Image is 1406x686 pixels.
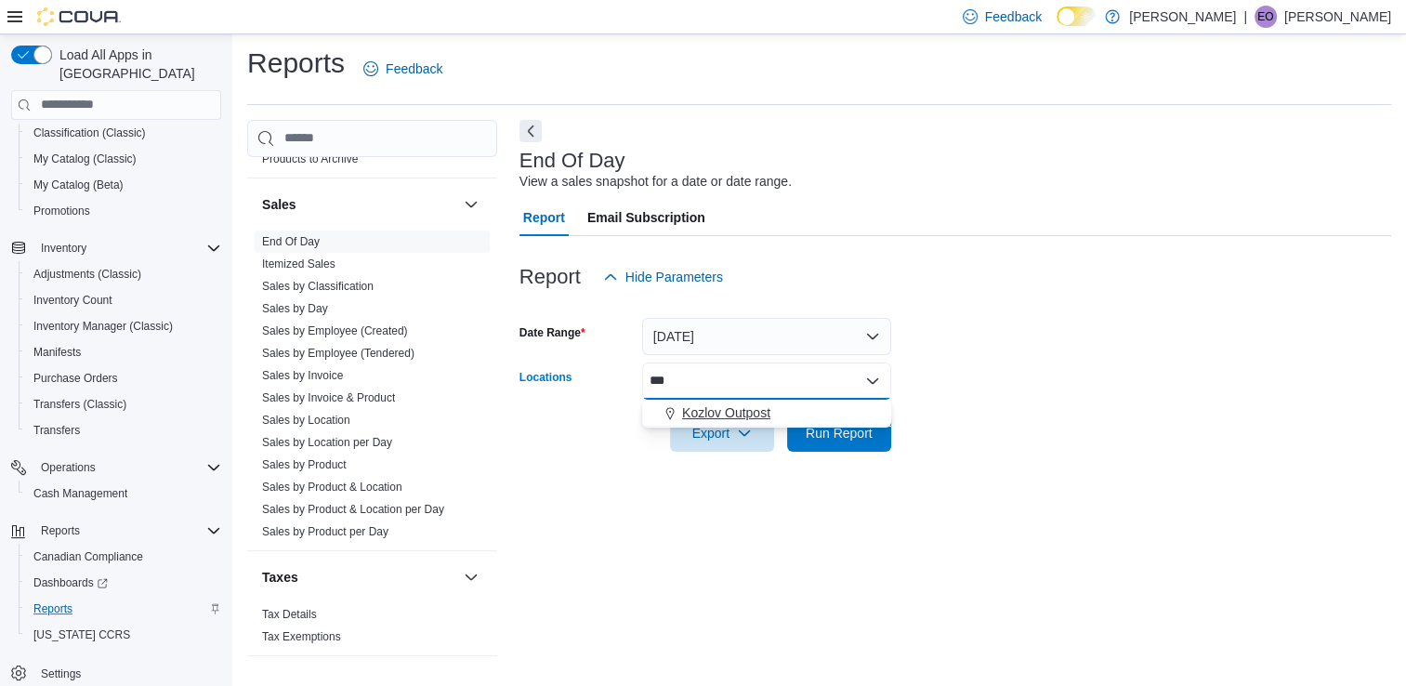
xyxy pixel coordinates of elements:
[26,419,221,442] span: Transfers
[33,520,87,542] button: Reports
[386,59,442,78] span: Feedback
[26,393,221,416] span: Transfers (Classic)
[41,523,80,538] span: Reports
[460,193,482,216] button: Sales
[1255,6,1277,28] div: Eden O'Reilly
[1129,6,1236,28] p: [PERSON_NAME]
[26,263,149,285] a: Adjustments (Classic)
[356,50,450,87] a: Feedback
[262,280,374,293] a: Sales by Classification
[262,391,395,404] a: Sales by Invoice & Product
[262,457,347,472] span: Sales by Product
[262,234,320,249] span: End Of Day
[26,572,115,594] a: Dashboards
[19,313,229,339] button: Inventory Manager (Classic)
[19,146,229,172] button: My Catalog (Classic)
[33,456,221,479] span: Operations
[4,235,229,261] button: Inventory
[262,324,408,337] a: Sales by Employee (Created)
[262,481,402,494] a: Sales by Product & Location
[625,268,723,286] span: Hide Parameters
[33,345,81,360] span: Manifests
[33,575,108,590] span: Dashboards
[26,289,221,311] span: Inventory Count
[262,195,296,214] h3: Sales
[262,347,414,360] a: Sales by Employee (Tendered)
[26,289,120,311] a: Inventory Count
[26,482,135,505] a: Cash Management
[262,568,456,587] button: Taxes
[37,7,121,26] img: Cova
[19,261,229,287] button: Adjustments (Classic)
[33,486,127,501] span: Cash Management
[26,341,88,363] a: Manifests
[26,263,221,285] span: Adjustments (Classic)
[26,341,221,363] span: Manifests
[26,315,221,337] span: Inventory Manager (Classic)
[262,257,335,270] a: Itemized Sales
[262,503,444,516] a: Sales by Product & Location per Day
[19,544,229,570] button: Canadian Compliance
[41,460,96,475] span: Operations
[33,152,137,166] span: My Catalog (Classic)
[262,152,358,165] a: Products to Archive
[33,397,126,412] span: Transfers (Classic)
[262,524,388,539] span: Sales by Product per Day
[41,241,86,256] span: Inventory
[19,391,229,417] button: Transfers (Classic)
[26,200,98,222] a: Promotions
[262,607,317,622] span: Tax Details
[262,279,374,294] span: Sales by Classification
[33,237,94,259] button: Inventory
[33,601,72,616] span: Reports
[19,172,229,198] button: My Catalog (Beta)
[33,549,143,564] span: Canadian Compliance
[642,400,891,427] div: Choose from the following options
[26,315,180,337] a: Inventory Manager (Classic)
[262,630,341,643] a: Tax Exemptions
[262,502,444,517] span: Sales by Product & Location per Day
[519,120,542,142] button: Next
[1243,6,1247,28] p: |
[33,661,221,684] span: Settings
[26,546,151,568] a: Canadian Compliance
[262,368,343,383] span: Sales by Invoice
[1257,6,1273,28] span: EO
[460,566,482,588] button: Taxes
[33,237,221,259] span: Inventory
[865,374,880,389] button: Close list of options
[247,45,345,82] h1: Reports
[1057,7,1096,26] input: Dark Mode
[682,403,770,422] span: Kozlov Outpost
[33,423,80,438] span: Transfers
[33,663,88,685] a: Settings
[519,266,581,288] h3: Report
[681,415,763,452] span: Export
[247,603,497,655] div: Taxes
[19,622,229,648] button: [US_STATE] CCRS
[262,301,328,316] span: Sales by Day
[26,419,87,442] a: Transfers
[26,598,221,620] span: Reports
[262,413,350,428] span: Sales by Location
[642,400,891,427] button: Kozlov Outpost
[262,629,341,644] span: Tax Exemptions
[26,174,221,196] span: My Catalog (Beta)
[1284,6,1391,28] p: [PERSON_NAME]
[262,414,350,427] a: Sales by Location
[33,204,90,218] span: Promotions
[33,267,141,282] span: Adjustments (Classic)
[33,178,124,192] span: My Catalog (Beta)
[33,627,130,642] span: [US_STATE] CCRS
[26,482,221,505] span: Cash Management
[26,624,138,646] a: [US_STATE] CCRS
[262,390,395,405] span: Sales by Invoice & Product
[26,393,134,416] a: Transfers (Classic)
[19,570,229,596] a: Dashboards
[262,436,392,449] a: Sales by Location per Day
[985,7,1042,26] span: Feedback
[262,458,347,471] a: Sales by Product
[262,257,335,271] span: Itemized Sales
[4,518,229,544] button: Reports
[262,152,358,166] span: Products to Archive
